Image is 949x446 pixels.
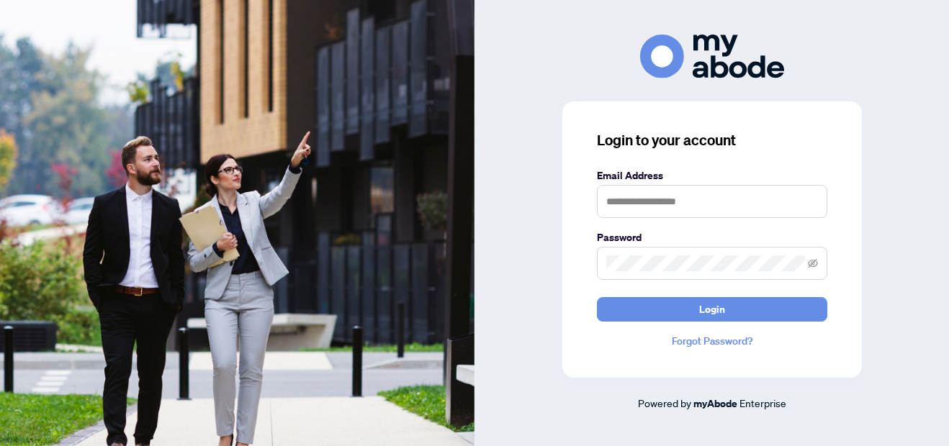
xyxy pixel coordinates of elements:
span: Powered by [638,396,691,409]
span: Login [699,298,725,321]
label: Password [597,229,827,245]
a: myAbode [693,396,737,411]
a: Forgot Password? [597,333,827,349]
img: ma-logo [640,35,784,78]
span: Enterprise [739,396,786,409]
span: eye-invisible [808,258,818,268]
label: Email Address [597,168,827,183]
button: Login [597,297,827,322]
h3: Login to your account [597,130,827,150]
